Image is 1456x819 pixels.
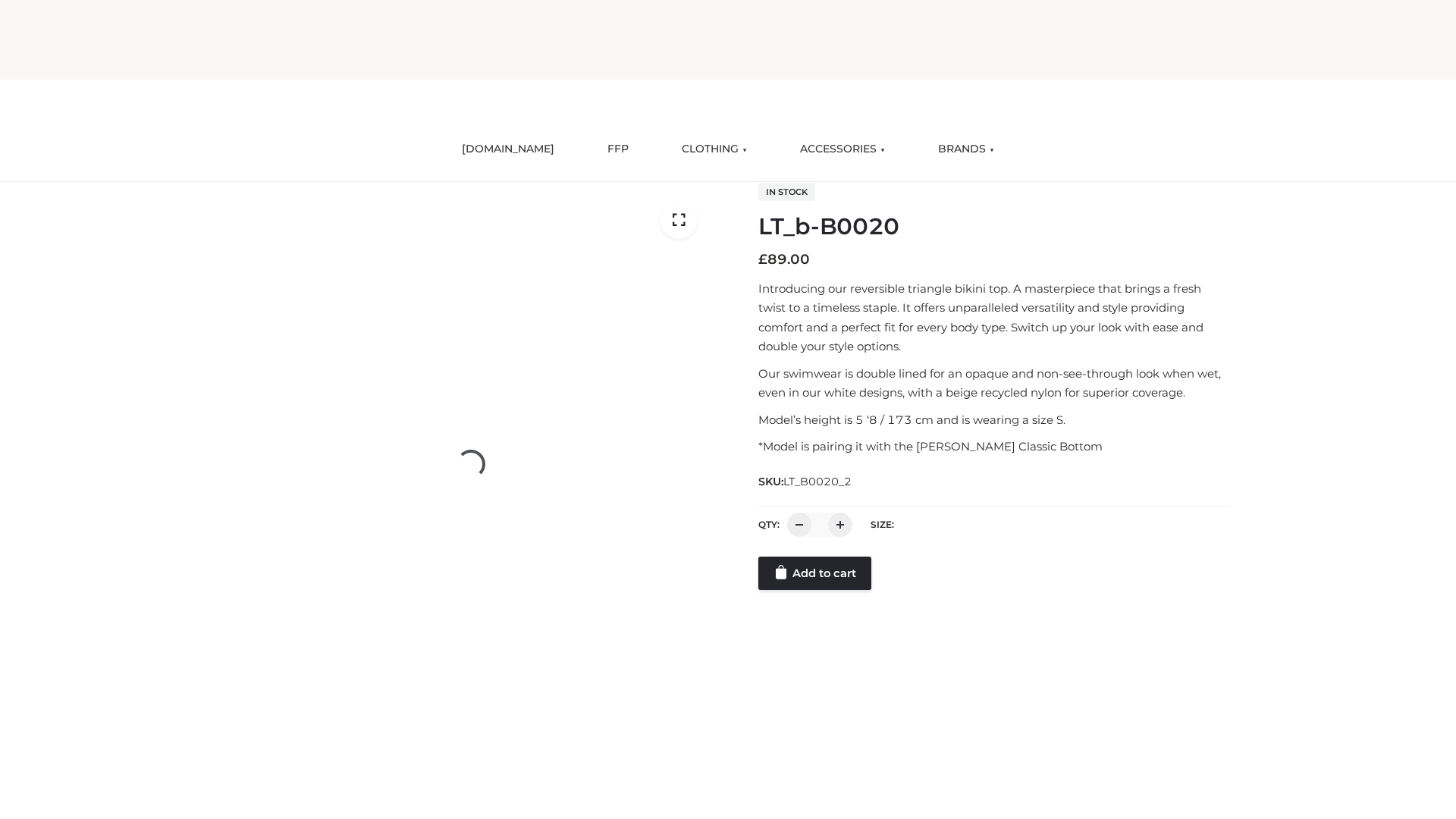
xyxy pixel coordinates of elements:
p: Introducing our reversible triangle bikini top. A masterpiece that brings a fresh twist to a time... [758,279,1231,356]
a: [DOMAIN_NAME] [450,133,566,166]
a: CLOTHING [670,133,758,166]
a: ACCESSORIES [789,133,896,166]
span: SKU: [758,472,853,491]
label: Size: [871,519,894,530]
p: Model’s height is 5 ‘8 / 173 cm and is wearing a size S. [758,410,1231,430]
a: BRANDS [927,133,1006,166]
bdi: 89.00 [758,251,810,268]
span: £ [758,251,767,268]
p: *Model is pairing it with the [PERSON_NAME] Classic Bottom [758,437,1231,457]
a: FFP [596,133,640,166]
h1: LT_b-B0020 [758,213,1231,240]
span: LT_B0020_2 [783,475,852,488]
span: In stock [758,183,815,201]
p: Our swimwear is double lined for an opaque and non-see-through look when wet, even in our white d... [758,364,1231,403]
label: QTY: [758,519,780,530]
a: Add to cart [758,557,871,590]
